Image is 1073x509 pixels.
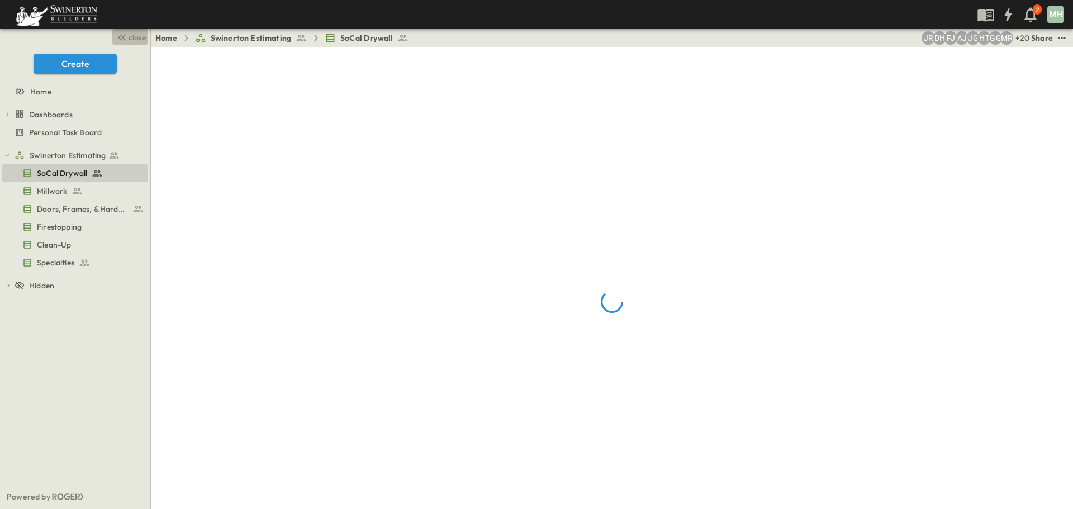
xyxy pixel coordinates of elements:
div: Daryll Hayward (daryll.hayward@swinerton.com) [933,31,946,45]
div: Meghana Raj (meghana.raj@swinerton.com) [1000,31,1013,45]
a: SoCal Drywall [325,32,409,44]
a: Dashboards [15,107,146,122]
button: test [1055,31,1069,45]
a: Firestopping [2,219,146,235]
div: Jorge Garcia (jorgarcia@swinerton.com) [966,31,980,45]
div: Clean-Uptest [2,236,148,254]
div: Francisco J. Sanchez (frsanchez@swinerton.com) [944,31,957,45]
span: close [129,32,146,43]
span: Home [30,86,51,97]
div: Specialtiestest [2,254,148,272]
button: Create [34,54,117,74]
a: Doors, Frames, & Hardware [2,201,146,217]
div: Firestoppingtest [2,218,148,236]
nav: breadcrumbs [155,32,415,44]
span: Swinerton Estimating [211,32,291,44]
span: Millwork [37,185,67,197]
div: SoCal Drywalltest [2,164,148,182]
button: close [112,29,148,45]
span: Specialties [37,257,74,268]
div: Share [1031,32,1053,44]
img: 6c363589ada0b36f064d841b69d3a419a338230e66bb0a533688fa5cc3e9e735.png [13,3,99,26]
a: Personal Task Board [2,125,146,140]
div: Personal Task Boardtest [2,123,148,141]
span: Dashboards [29,109,73,120]
span: Clean-Up [37,239,71,250]
span: Personal Task Board [29,127,102,138]
a: SoCal Drywall [2,165,146,181]
div: Anthony Jimenez (anthony.jimenez@swinerton.com) [955,31,968,45]
div: Swinerton Estimatingtest [2,146,148,164]
a: Home [155,32,177,44]
div: Gerrad Gerber (gerrad.gerber@swinerton.com) [989,31,1002,45]
button: MH [1046,5,1065,24]
a: Swinerton Estimating [195,32,307,44]
a: Millwork [2,183,146,199]
div: Haaris Tahmas (haaris.tahmas@swinerton.com) [977,31,991,45]
span: Doors, Frames, & Hardware [37,203,128,215]
a: Swinerton Estimating [15,148,146,163]
div: Millworktest [2,182,148,200]
p: 2 [1036,6,1039,15]
div: MH [1047,6,1064,23]
p: + 20 [1015,32,1027,44]
div: Joshua Russell (joshua.russell@swinerton.com) [922,31,935,45]
span: Firestopping [37,221,82,232]
span: SoCal Drywall [37,168,87,179]
span: Hidden [29,280,54,291]
a: Home [2,84,146,99]
span: Swinerton Estimating [30,150,106,161]
span: SoCal Drywall [340,32,393,44]
div: Doors, Frames, & Hardwaretest [2,200,148,218]
a: Specialties [2,255,146,270]
a: Clean-Up [2,237,146,253]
